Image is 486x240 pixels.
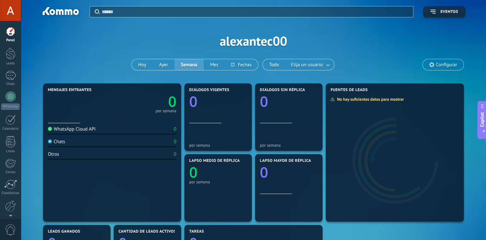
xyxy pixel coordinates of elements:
[1,82,20,86] div: Chats
[1,191,20,195] div: Estadísticas
[189,92,198,111] text: 0
[174,59,204,70] button: Semana
[48,139,52,143] img: Chats
[119,229,176,234] span: Cantidad de leads activos
[189,229,204,234] span: Tareas
[168,92,176,111] text: 0
[189,159,240,163] span: Lapso medio de réplica
[263,59,286,70] button: Todo
[290,60,324,69] span: Elija un usuario
[1,104,20,110] div: WhatsApp
[286,59,334,70] button: Elija un usuario
[48,229,80,234] span: Leads ganados
[48,139,65,145] div: Chats
[48,126,96,132] div: WhatsApp Cloud API
[174,151,176,157] div: 0
[189,143,247,148] div: por semana
[436,62,457,68] span: Configurar
[423,6,465,17] button: Eventos
[440,10,458,14] span: Eventos
[1,170,20,174] div: Correo
[331,88,368,92] span: Fuentes de leads
[1,149,20,153] div: Listas
[174,139,176,145] div: 0
[225,59,258,70] button: Fechas
[1,61,20,66] div: Leads
[189,88,229,92] span: Diálogos vigentes
[260,162,268,182] text: 0
[48,151,59,157] div: Otros
[1,127,20,131] div: Calendario
[132,59,153,70] button: Hoy
[479,112,485,127] span: Copilot
[112,92,176,111] a: 0
[48,88,92,92] span: Mensajes entrantes
[260,92,268,111] text: 0
[260,143,318,148] div: por semana
[260,88,305,92] span: Diálogos sin réplica
[204,59,225,70] button: Mes
[1,38,20,42] div: Panel
[260,159,311,163] span: Lapso mayor de réplica
[330,97,408,102] div: No hay suficientes datos para mostrar
[189,162,198,182] text: 0
[48,127,52,131] img: WhatsApp Cloud API
[155,109,176,113] div: por semana
[153,59,174,70] button: Ayer
[174,126,176,132] div: 0
[189,180,247,184] div: por semana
